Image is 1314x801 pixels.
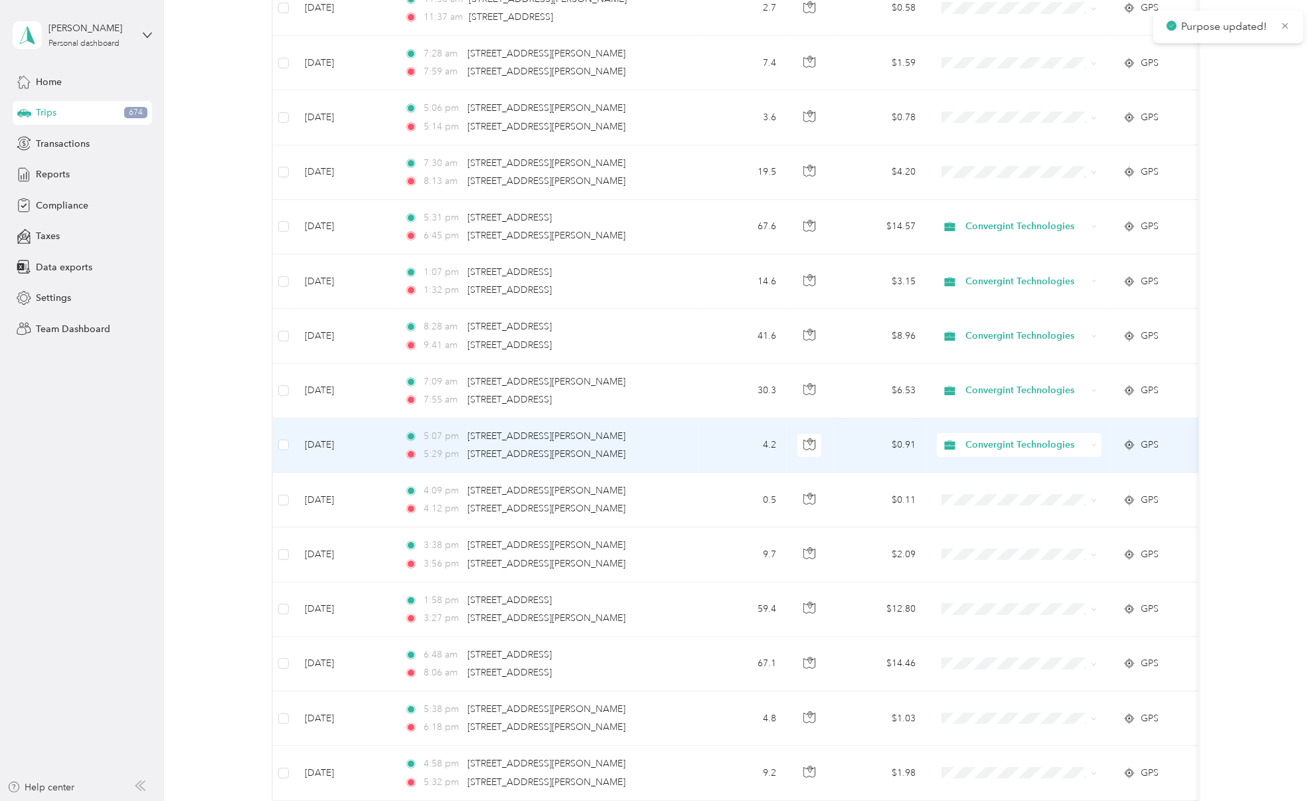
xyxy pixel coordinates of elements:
span: [STREET_ADDRESS][PERSON_NAME] [467,175,625,187]
span: [STREET_ADDRESS] [467,594,552,606]
span: [STREET_ADDRESS][PERSON_NAME] [467,121,625,132]
span: [STREET_ADDRESS][PERSON_NAME] [467,503,625,514]
td: $8.96 [833,309,926,363]
div: [PERSON_NAME] [48,21,131,35]
td: $0.91 [833,418,926,473]
span: 5:31 pm [424,211,461,225]
span: 5:07 pm [424,429,461,444]
span: GPS [1141,219,1159,234]
span: 5:32 pm [424,775,461,790]
span: 5:38 pm [424,702,461,717]
td: [DATE] [294,637,394,691]
span: Taxes [36,229,60,243]
span: [STREET_ADDRESS][PERSON_NAME] [467,430,625,442]
span: 9:41 am [424,338,461,353]
span: [STREET_ADDRESS][PERSON_NAME] [467,448,625,460]
span: Convergint Technologies [965,219,1087,234]
td: $6.53 [833,364,926,418]
td: [DATE] [294,527,394,582]
span: 674 [124,107,147,119]
span: 8:06 am [424,666,461,680]
span: [STREET_ADDRESS] [467,339,552,351]
span: Trips [36,106,56,120]
span: Convergint Technologies [965,274,1087,289]
span: Convergint Technologies [965,383,1087,398]
td: 7.4 [699,36,787,90]
td: $2.09 [833,527,926,582]
td: [DATE] [294,746,394,800]
span: [STREET_ADDRESS][PERSON_NAME] [467,721,625,733]
span: [STREET_ADDRESS] [467,284,552,296]
button: Help center [7,780,75,794]
span: 11:37 am [424,10,463,25]
td: $4.20 [833,145,926,200]
span: GPS [1141,383,1159,398]
td: [DATE] [294,691,394,746]
span: Transactions [36,137,90,151]
td: 19.5 [699,145,787,200]
td: $12.80 [833,582,926,637]
td: [DATE] [294,145,394,200]
span: [STREET_ADDRESS][PERSON_NAME] [467,157,625,169]
span: [STREET_ADDRESS][PERSON_NAME] [467,376,625,387]
span: 3:56 pm [424,557,461,571]
td: $14.46 [833,637,926,691]
span: [STREET_ADDRESS] [467,649,552,660]
td: [DATE] [294,418,394,473]
span: 5:06 pm [424,101,461,116]
span: GPS [1141,438,1159,452]
span: [STREET_ADDRESS] [467,667,552,678]
span: 7:30 am [424,156,461,171]
td: 0.5 [699,473,787,527]
span: Settings [36,291,71,305]
span: GPS [1141,56,1159,70]
td: 67.6 [699,200,787,254]
span: [STREET_ADDRESS][PERSON_NAME] [467,485,625,496]
span: Data exports [36,260,92,274]
span: 1:07 pm [424,265,461,280]
span: 5:14 pm [424,120,461,134]
span: 3:38 pm [424,538,461,553]
span: 5:29 pm [424,447,461,462]
td: [DATE] [294,200,394,254]
td: 4.8 [699,691,787,746]
span: 7:28 am [424,46,461,61]
span: GPS [1141,493,1159,507]
td: [DATE] [294,90,394,145]
span: [STREET_ADDRESS] [469,11,553,23]
span: 7:09 am [424,375,461,389]
td: 9.7 [699,527,787,582]
td: 14.6 [699,254,787,309]
td: [DATE] [294,473,394,527]
td: $0.78 [833,90,926,145]
span: GPS [1141,547,1159,562]
div: Personal dashboard [48,40,120,48]
td: 9.2 [699,746,787,800]
span: Convergint Technologies [965,438,1087,452]
span: GPS [1141,602,1159,616]
td: $0.11 [833,473,926,527]
span: 6:48 am [424,648,461,662]
span: GPS [1141,766,1159,780]
span: GPS [1141,165,1159,179]
td: [DATE] [294,254,394,309]
span: [STREET_ADDRESS] [467,394,552,405]
td: [DATE] [294,36,394,90]
span: 8:28 am [424,319,461,334]
td: [DATE] [294,364,394,418]
span: 4:58 pm [424,756,461,771]
td: 67.1 [699,637,787,691]
span: [STREET_ADDRESS][PERSON_NAME] [467,539,625,551]
span: 4:12 pm [424,501,461,516]
td: $14.57 [833,200,926,254]
span: [STREET_ADDRESS][PERSON_NAME] [467,776,625,788]
span: 1:32 pm [424,283,461,298]
span: [STREET_ADDRESS][PERSON_NAME] [467,230,625,241]
span: GPS [1141,711,1159,726]
td: [DATE] [294,309,394,363]
span: GPS [1141,329,1159,343]
span: [STREET_ADDRESS][PERSON_NAME] [467,102,625,114]
span: Team Dashboard [36,322,110,336]
span: [STREET_ADDRESS][PERSON_NAME] [467,758,625,769]
span: GPS [1141,274,1159,289]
